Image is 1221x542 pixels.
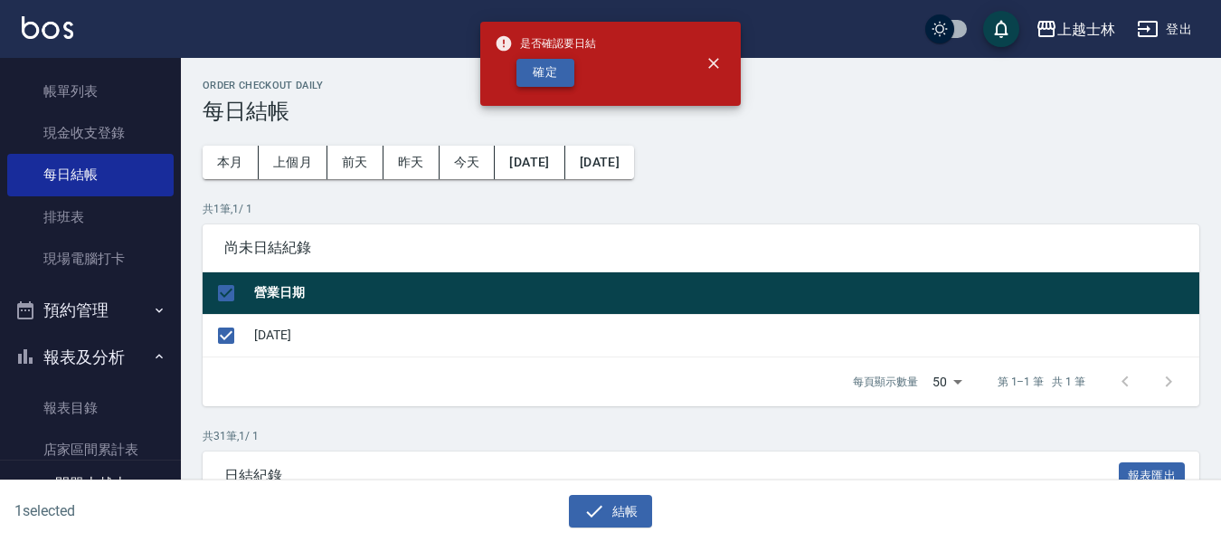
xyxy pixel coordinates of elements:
[383,146,440,179] button: 昨天
[7,387,174,429] a: 報表目錄
[495,34,596,52] span: 是否確認要日結
[203,201,1199,217] p: 共 1 筆, 1 / 1
[7,154,174,195] a: 每日結帳
[1028,11,1122,48] button: 上越士林
[7,334,174,381] button: 報表及分析
[7,238,174,280] a: 現場電腦打卡
[565,146,634,179] button: [DATE]
[250,272,1199,315] th: 營業日期
[983,11,1019,47] button: save
[998,374,1085,390] p: 第 1–1 筆 共 1 筆
[22,16,73,39] img: Logo
[250,314,1199,357] td: [DATE]
[7,429,174,471] a: 店家區間累計表
[224,239,1178,257] span: 尚未日結紀錄
[203,146,259,179] button: 本月
[7,112,174,154] a: 現金收支登錄
[1130,13,1199,46] button: 登出
[440,146,496,179] button: 今天
[569,495,653,528] button: 結帳
[1119,462,1186,490] button: 報表匯出
[1057,18,1115,41] div: 上越士林
[495,146,564,179] button: [DATE]
[853,374,918,390] p: 每頁顯示數量
[203,428,1199,444] p: 共 31 筆, 1 / 1
[694,43,734,83] button: close
[1119,466,1186,483] a: 報表匯出
[224,467,1119,485] span: 日結紀錄
[516,59,574,87] button: 確定
[259,146,327,179] button: 上個月
[203,99,1199,124] h3: 每日結帳
[7,196,174,238] a: 排班表
[55,475,147,511] h5: 開單上越士[PERSON_NAME]
[7,71,174,112] a: 帳單列表
[7,287,174,334] button: 預約管理
[925,357,969,406] div: 50
[203,80,1199,91] h2: Order checkout daily
[14,499,302,522] h6: 1 selected
[327,146,383,179] button: 前天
